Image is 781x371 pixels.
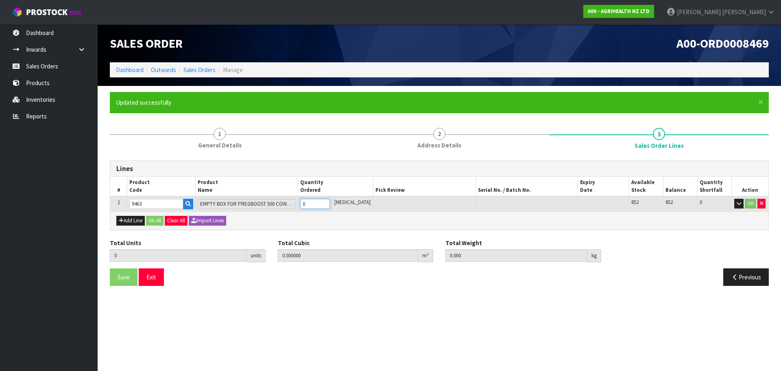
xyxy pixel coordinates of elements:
[476,177,578,196] th: Serial No. / Batch No.
[418,249,433,262] div: m³
[110,177,127,196] th: #
[731,177,768,196] th: Action
[663,177,698,196] th: Balance
[578,177,629,196] th: Expiry Date
[445,249,587,262] input: Total Weight
[110,154,769,292] span: Sales Order Lines
[629,177,663,196] th: Available Stock
[300,199,330,209] input: Qty Ordered
[700,199,702,206] span: 0
[116,216,145,226] button: Add Line
[723,268,769,286] button: Previous
[116,99,171,106] span: Updated successfully
[247,249,266,262] div: units
[189,216,226,226] button: Import Lines
[118,273,130,281] span: Save
[587,249,601,262] div: kg
[278,239,310,247] label: Total Cubic
[139,268,164,286] button: Exit
[165,216,188,226] button: Clear All
[69,9,82,17] small: WMS
[129,199,183,209] input: Code
[298,177,373,196] th: Quantity Ordered
[151,66,176,74] a: Outwards
[198,141,242,149] span: General Details
[665,199,673,206] span: 852
[127,177,196,196] th: Product Code
[12,7,22,17] img: cube-alt.png
[334,199,371,206] span: [MEDICAL_DATA]
[183,66,216,74] a: Sales Orders
[635,141,684,150] span: Sales Order Lines
[676,35,769,51] span: A00-ORD0008469
[110,268,137,286] button: Save
[745,199,756,209] button: OK
[116,66,144,74] a: Dashboard
[116,165,762,173] h3: Lines
[198,199,296,209] input: Name
[631,199,639,206] span: 852
[214,128,226,140] span: 1
[698,177,732,196] th: Quantity Shortfall
[588,8,650,15] strong: A00 - AGRIHEALTH NZ LTD
[196,177,298,196] th: Product Name
[417,141,461,149] span: Address Details
[278,249,419,262] input: Total Cubic
[445,239,482,247] label: Total Weight
[223,66,243,74] span: Manage
[118,199,120,206] span: 1
[722,8,766,16] span: [PERSON_NAME]
[110,239,141,247] label: Total Units
[110,35,183,51] span: Sales Order
[26,7,68,18] span: ProStock
[146,216,164,226] button: Ok All
[653,128,665,140] span: 3
[758,96,763,108] span: ×
[373,177,476,196] th: Pick Review
[677,8,721,16] span: [PERSON_NAME]
[433,128,445,140] span: 2
[110,249,247,262] input: Total Units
